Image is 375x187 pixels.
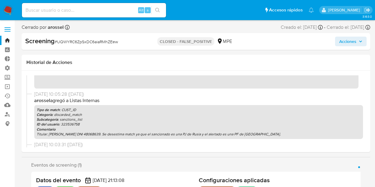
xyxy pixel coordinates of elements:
span: Alt [139,7,144,13]
input: Buscar usuario o caso... [22,6,166,14]
p: CLOSED - FALSE_POSITIVE [157,37,214,46]
a: Notificaciones [309,8,314,13]
span: Accesos rápidos [269,7,303,13]
button: search-icon [151,6,164,14]
div: Cerrado el: [DATE] [327,24,370,31]
a: Salir [364,7,370,13]
span: - [324,24,325,31]
div: Creado el: [DATE] [281,24,323,31]
span: Acciones [339,37,356,46]
b: Screening [25,36,55,46]
b: arossel [47,24,64,31]
div: MPE [217,38,232,45]
button: Acciones [335,37,367,46]
p: nicolas.tyrkiel@mercadolibre.com [328,7,362,13]
span: s [147,7,149,13]
span: Cerrado por [22,24,64,31]
span: # UQWYRC6ZpSxDC6aiaRMhZEew [55,39,118,45]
